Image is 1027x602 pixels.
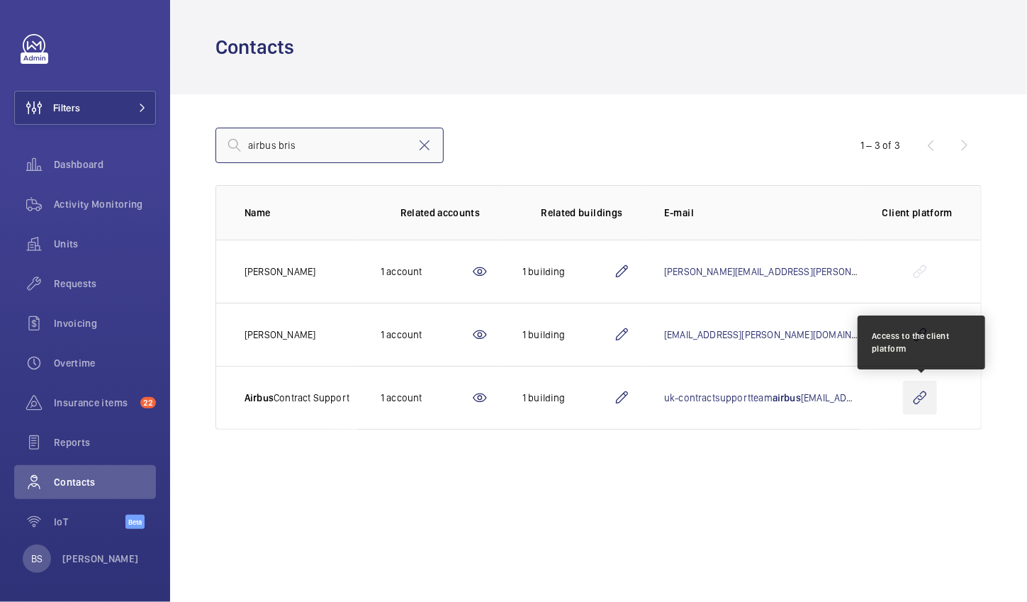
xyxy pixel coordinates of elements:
[245,392,274,403] span: Airbus
[125,515,145,529] span: Beta
[664,206,860,220] p: E-mail
[54,197,156,211] span: Activity Monitoring
[872,330,971,355] div: Access to the client platform
[140,397,156,408] span: 22
[664,266,955,277] a: [PERSON_NAME][EMAIL_ADDRESS][PERSON_NAME][DOMAIN_NAME]
[54,356,156,370] span: Overtime
[53,101,80,115] span: Filters
[14,91,156,125] button: Filters
[31,552,43,566] p: BS
[400,206,481,220] p: Related accounts
[54,435,156,450] span: Reports
[381,391,471,405] div: 1 account
[882,206,953,220] p: Client platform
[541,206,623,220] p: Related buildings
[245,391,349,405] p: Contract Support
[54,475,156,489] span: Contacts
[245,206,358,220] p: Name
[522,391,613,405] div: 1 building
[215,128,444,163] input: Search by lastname, firstname, mail or client
[381,264,471,279] div: 1 account
[860,138,900,152] div: 1 – 3 of 3
[54,277,156,291] span: Requests
[54,316,156,330] span: Invoicing
[245,264,315,279] p: [PERSON_NAME]
[54,396,135,410] span: Insurance items
[381,328,471,342] div: 1 account
[54,157,156,172] span: Dashboard
[54,515,125,529] span: IoT
[522,264,613,279] div: 1 building
[773,392,801,403] span: airbus
[245,328,315,342] p: [PERSON_NAME]
[62,552,139,566] p: [PERSON_NAME]
[215,34,303,60] h1: Contacts
[664,329,884,340] a: [EMAIL_ADDRESS][PERSON_NAME][DOMAIN_NAME]
[522,328,613,342] div: 1 building
[664,392,950,403] a: uk-contractsupportteamairbus[EMAIL_ADDRESS][DOMAIN_NAME]
[54,237,156,251] span: Units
